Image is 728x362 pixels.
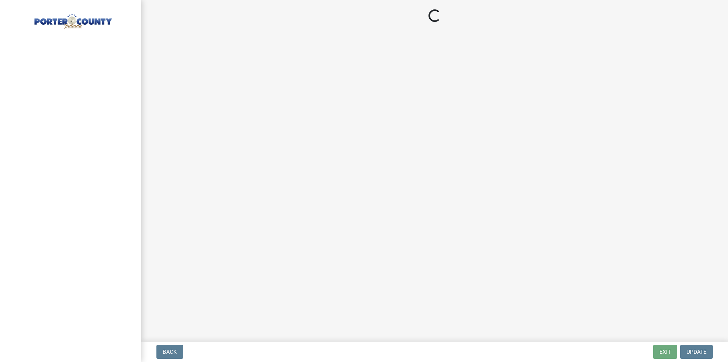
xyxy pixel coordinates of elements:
img: Porter County, Indiana [16,8,129,30]
button: Exit [653,345,677,359]
button: Back [156,345,183,359]
span: Update [686,349,706,355]
button: Update [680,345,713,359]
span: Back [163,349,177,355]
